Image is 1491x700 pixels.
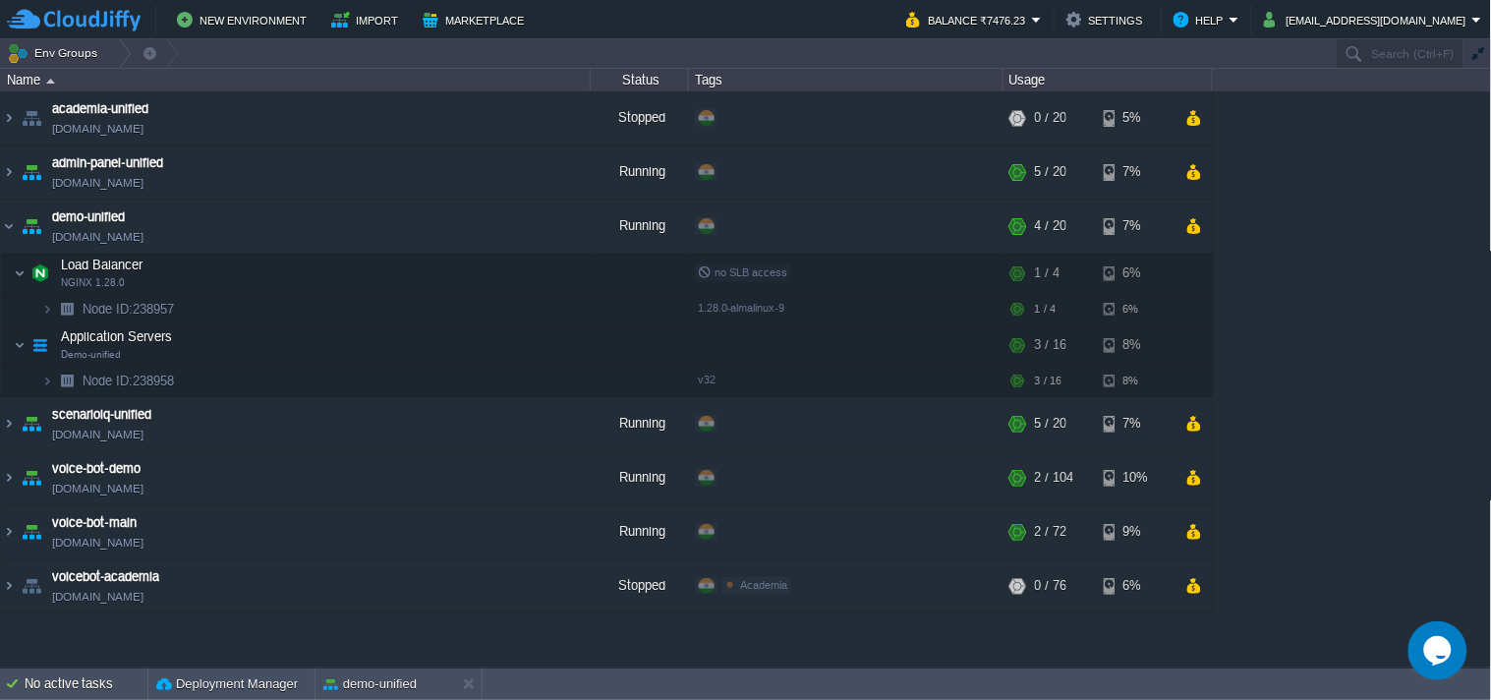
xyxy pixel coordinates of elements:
img: AMDAwAAAACH5BAEAAAAALAAAAAABAAEAAAICRAEAOw== [1,91,17,145]
span: Demo-unified [61,349,121,361]
button: Settings [1066,8,1149,31]
div: 3 / 16 [1035,325,1066,365]
button: Help [1174,8,1230,31]
div: 2 / 104 [1035,451,1073,504]
div: Running [591,146,689,199]
div: Stopped [591,559,689,612]
div: Stopped [591,91,689,145]
div: 1 / 4 [1035,294,1056,324]
span: 1.28.0-almalinux-9 [698,302,784,314]
div: 7% [1104,200,1168,253]
img: AMDAwAAAACH5BAEAAAAALAAAAAABAAEAAAICRAEAOw== [18,91,45,145]
img: AMDAwAAAACH5BAEAAAAALAAAAAABAAEAAAICRAEAOw== [18,200,45,253]
span: no SLB access [698,266,787,278]
a: voice-bot-main [52,513,137,533]
img: CloudJiffy [7,8,141,32]
span: Node ID: [83,302,133,317]
div: Running [591,200,689,253]
button: Deployment Manager [156,674,298,694]
a: [DOMAIN_NAME] [52,173,143,193]
div: 10% [1104,451,1168,504]
a: [DOMAIN_NAME] [52,587,143,607]
img: AMDAwAAAACH5BAEAAAAALAAAAAABAAEAAAICRAEAOw== [18,397,45,450]
a: voice-bot-demo [52,459,141,479]
span: 238957 [81,301,177,318]
div: Usage [1004,69,1212,91]
img: AMDAwAAAACH5BAEAAAAALAAAAAABAAEAAAICRAEAOw== [1,397,17,450]
button: Env Groups [7,39,104,67]
img: AMDAwAAAACH5BAEAAAAALAAAAAABAAEAAAICRAEAOw== [53,294,81,324]
a: [DOMAIN_NAME] [52,425,143,444]
img: AMDAwAAAACH5BAEAAAAALAAAAAABAAEAAAICRAEAOw== [1,200,17,253]
span: Application Servers [59,328,175,345]
img: AMDAwAAAACH5BAEAAAAALAAAAAABAAEAAAICRAEAOw== [27,325,54,365]
div: 5 / 20 [1035,397,1066,450]
button: demo-unified [323,674,417,694]
div: 6% [1104,294,1168,324]
img: AMDAwAAAACH5BAEAAAAALAAAAAABAAEAAAICRAEAOw== [46,79,55,84]
div: 6% [1104,559,1168,612]
img: AMDAwAAAACH5BAEAAAAALAAAAAABAAEAAAICRAEAOw== [1,146,17,199]
div: 7% [1104,397,1168,450]
span: 238958 [81,373,177,389]
div: Name [2,69,590,91]
img: AMDAwAAAACH5BAEAAAAALAAAAAABAAEAAAICRAEAOw== [41,294,53,324]
a: Application ServersDemo-unified [59,329,175,344]
div: 8% [1104,366,1168,396]
span: Academia [740,579,787,591]
div: 5 / 20 [1035,146,1066,199]
a: Node ID:238958 [81,373,177,389]
a: voicebot-academia [52,567,159,587]
button: Marketplace [423,8,530,31]
a: [DOMAIN_NAME] [52,533,143,553]
div: 0 / 76 [1035,559,1066,612]
div: Running [591,505,689,558]
img: AMDAwAAAACH5BAEAAAAALAAAAAABAAEAAAICRAEAOw== [18,505,45,558]
div: 3 / 16 [1035,366,1061,396]
img: AMDAwAAAACH5BAEAAAAALAAAAAABAAEAAAICRAEAOw== [41,366,53,396]
div: No active tasks [25,669,147,700]
div: 9% [1104,505,1168,558]
img: AMDAwAAAACH5BAEAAAAALAAAAAABAAEAAAICRAEAOw== [1,451,17,504]
button: [EMAIL_ADDRESS][DOMAIN_NAME] [1264,8,1472,31]
a: [DOMAIN_NAME] [52,479,143,498]
div: 4 / 20 [1035,200,1066,253]
img: AMDAwAAAACH5BAEAAAAALAAAAAABAAEAAAICRAEAOw== [18,146,45,199]
a: Node ID:238957 [81,301,177,318]
a: [DOMAIN_NAME] [52,119,143,139]
img: AMDAwAAAACH5BAEAAAAALAAAAAABAAEAAAICRAEAOw== [1,505,17,558]
div: 7% [1104,146,1168,199]
img: AMDAwAAAACH5BAEAAAAALAAAAAABAAEAAAICRAEAOw== [14,254,26,293]
div: 2 / 72 [1035,505,1066,558]
div: Running [591,451,689,504]
span: scenarioiq-unified [52,405,151,425]
img: AMDAwAAAACH5BAEAAAAALAAAAAABAAEAAAICRAEAOw== [53,366,81,396]
button: Import [331,8,405,31]
div: 1 / 4 [1035,254,1060,293]
a: demo-unified [52,207,125,227]
div: Tags [690,69,1003,91]
span: Node ID: [83,374,133,388]
button: New Environment [177,8,313,31]
div: 0 / 20 [1035,91,1066,145]
img: AMDAwAAAACH5BAEAAAAALAAAAAABAAEAAAICRAEAOw== [18,559,45,612]
a: [DOMAIN_NAME] [52,227,143,247]
div: 6% [1104,254,1168,293]
img: AMDAwAAAACH5BAEAAAAALAAAAAABAAEAAAICRAEAOw== [27,254,54,293]
div: 8% [1104,325,1168,365]
div: 5% [1104,91,1168,145]
div: Running [591,397,689,450]
a: academia-unified [52,99,148,119]
iframe: chat widget [1408,621,1471,680]
a: Load BalancerNGINX 1.28.0 [59,258,145,272]
a: admin-panel-unified [52,153,163,173]
img: AMDAwAAAACH5BAEAAAAALAAAAAABAAEAAAICRAEAOw== [1,559,17,612]
img: AMDAwAAAACH5BAEAAAAALAAAAAABAAEAAAICRAEAOw== [18,451,45,504]
button: Balance ₹7476.23 [906,8,1032,31]
span: Load Balancer [59,257,145,273]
